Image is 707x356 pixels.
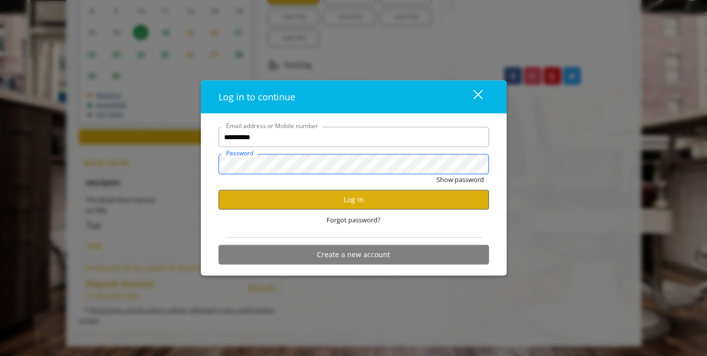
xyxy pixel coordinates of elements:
[219,91,295,103] span: Log in to continue
[455,86,489,107] button: close dialog
[221,148,258,158] label: Password
[437,174,484,185] button: Show password
[219,154,489,174] input: Password
[221,121,323,131] label: Email address or Mobile number
[219,127,489,147] input: Email address or Mobile number
[219,245,489,264] button: Create a new account
[462,89,482,104] div: close dialog
[327,214,380,225] span: Forgot password?
[219,190,489,209] button: Log in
